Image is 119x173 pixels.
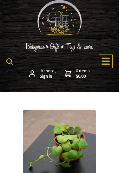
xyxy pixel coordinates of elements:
img: product search [6,58,13,65]
span: Hi there, [40,68,56,79]
a: 0 items$0.00 [65,68,90,79]
img: Babywear - Gifts - Toys & more [12,43,107,52]
a: Hi there,Sign in [29,68,56,79]
strong: $0.00 [76,74,90,79]
strong: Sign in [40,74,56,79]
span: 0 items [76,68,90,79]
